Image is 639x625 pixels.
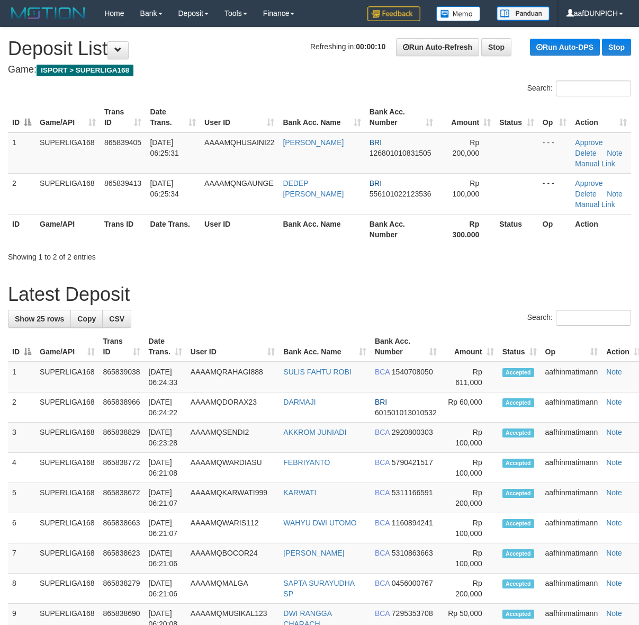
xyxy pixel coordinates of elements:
[99,423,145,453] td: 865838829
[99,453,145,483] td: 865838772
[8,214,35,244] th: ID
[8,453,35,483] td: 4
[186,574,279,604] td: AAAAMQMALGA
[8,574,35,604] td: 8
[8,423,35,453] td: 3
[441,392,498,423] td: Rp 60,000
[186,332,279,362] th: User ID: activate to sort column ascending
[283,398,316,406] a: DARMAJI
[571,214,631,244] th: Action
[441,362,498,392] td: Rp 611,000
[375,488,390,497] span: BCA
[541,423,602,453] td: aafhinmatimann
[530,39,600,56] a: Run Auto-DPS
[283,579,354,598] a: SAPTA SURAYUDHA SP
[437,102,495,132] th: Amount: activate to sort column ascending
[437,214,495,244] th: Rp 300.000
[538,173,571,214] td: - - -
[145,332,186,362] th: Date Trans.: activate to sort column ascending
[436,6,481,21] img: Button%20Memo.svg
[8,513,35,543] td: 6
[575,138,602,147] a: Approve
[8,310,71,328] a: Show 25 rows
[8,392,35,423] td: 2
[370,149,431,157] span: Copy 126801010831505 to clipboard
[35,483,99,513] td: SUPERLIGA168
[99,513,145,543] td: 865838663
[541,453,602,483] td: aafhinmatimann
[441,513,498,543] td: Rp 100,000
[541,332,602,362] th: Op: activate to sort column ascending
[375,368,390,376] span: BCA
[441,574,498,604] td: Rp 200,000
[502,519,534,528] span: Accepted
[441,423,498,453] td: Rp 100,000
[8,543,35,574] td: 7
[502,579,534,588] span: Accepted
[35,132,100,174] td: SUPERLIGA168
[37,65,133,76] span: ISPORT > SUPERLIGA168
[370,179,382,187] span: BRI
[375,428,390,436] span: BCA
[541,513,602,543] td: aafhinmatimann
[527,81,631,96] label: Search:
[283,488,316,497] a: KARWATI
[146,102,200,132] th: Date Trans.: activate to sort column ascending
[70,310,103,328] a: Copy
[495,214,538,244] th: Status
[35,513,99,543] td: SUPERLIGA168
[8,102,35,132] th: ID: activate to sort column descending
[538,132,571,174] td: - - -
[145,513,186,543] td: [DATE] 06:21:07
[8,38,631,59] h1: Deposit List
[367,6,420,21] img: Feedback.jpg
[8,132,35,174] td: 1
[283,138,344,147] a: [PERSON_NAME]
[283,428,346,436] a: AKKROM JUNIADI
[109,315,124,323] span: CSV
[556,81,631,96] input: Search:
[310,42,385,51] span: Refreshing in:
[99,332,145,362] th: Trans ID: activate to sort column ascending
[575,149,596,157] a: Delete
[102,310,131,328] a: CSV
[8,332,35,362] th: ID: activate to sort column descending
[502,368,534,377] span: Accepted
[186,362,279,392] td: AAAAMQRAHAGI888
[200,214,278,244] th: User ID
[502,398,534,407] span: Accepted
[441,543,498,574] td: Rp 100,000
[8,362,35,392] td: 1
[375,408,437,417] span: Copy 601501013010532 to clipboard
[396,38,479,56] a: Run Auto-Refresh
[571,102,631,132] th: Action: activate to sort column ascending
[204,179,274,187] span: AAAAMQNGAUNGE
[607,190,623,198] a: Note
[146,214,200,244] th: Date Trans.
[356,42,385,51] strong: 00:00:10
[538,102,571,132] th: Op: activate to sort column ascending
[104,138,141,147] span: 865839405
[8,247,258,262] div: Showing 1 to 2 of 2 entries
[35,362,99,392] td: SUPERLIGA168
[541,392,602,423] td: aafhinmatimann
[392,368,433,376] span: Copy 1540708050 to clipboard
[607,149,623,157] a: Note
[35,173,100,214] td: SUPERLIGA168
[145,423,186,453] td: [DATE] 06:23:28
[35,332,99,362] th: Game/API: activate to sort column ascending
[575,159,615,168] a: Manual Link
[99,483,145,513] td: 865838672
[575,190,596,198] a: Delete
[35,574,99,604] td: SUPERLIGA168
[145,453,186,483] td: [DATE] 06:21:08
[8,5,88,21] img: MOTION_logo.png
[100,102,146,132] th: Trans ID: activate to sort column ascending
[99,543,145,574] td: 865838623
[606,398,622,406] a: Note
[495,102,538,132] th: Status: activate to sort column ascending
[279,332,371,362] th: Bank Acc. Name: activate to sort column ascending
[204,138,274,147] span: AAAAMQHUSAINI22
[283,549,344,557] a: [PERSON_NAME]
[606,579,622,587] a: Note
